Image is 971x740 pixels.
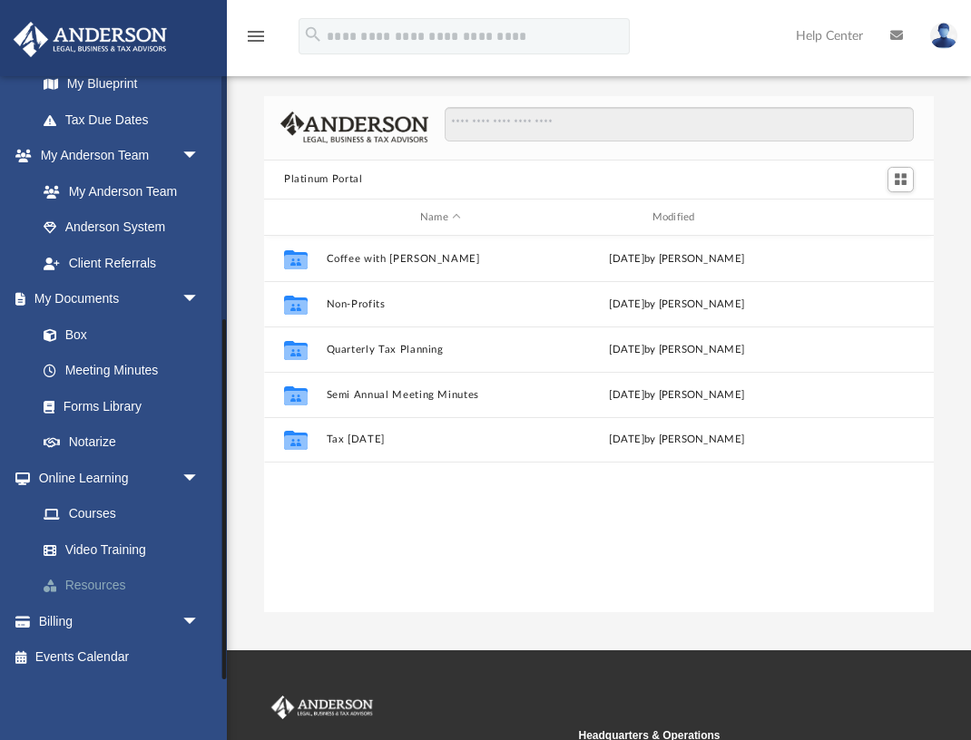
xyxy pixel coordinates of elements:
[799,209,926,226] div: id
[888,167,915,192] button: Switch to Grid View
[13,603,227,639] a: Billingarrow_drop_down
[245,34,267,47] a: menu
[327,298,555,310] button: Non-Profits
[327,389,555,401] button: Semi Annual Meeting Minutes
[181,281,218,318] span: arrow_drop_down
[272,209,318,226] div: id
[245,25,267,47] i: menu
[25,388,209,424] a: Forms Library
[327,434,555,446] button: Tax [DATE]
[25,496,227,532] a: Courses
[13,138,218,174] a: My Anderson Teamarrow_drop_down
[264,236,934,612] div: grid
[25,353,218,389] a: Meeting Minutes
[25,245,218,281] a: Client Referrals
[303,24,323,44] i: search
[563,433,791,449] div: [DATE] by [PERSON_NAME]
[8,22,172,57] img: Anderson Advisors Platinum Portal
[25,66,218,102] a: My Blueprint
[181,460,218,497] span: arrow_drop_down
[13,281,218,317] a: My Documentsarrow_drop_down
[563,251,791,268] div: [DATE] by [PERSON_NAME]
[327,344,555,355] button: Quarterly Tax Planning
[563,342,791,358] div: [DATE] by [PERSON_NAME]
[327,253,555,265] button: Coffee with [PERSON_NAME]
[25,424,218,461] a: Notarize
[563,387,791,404] div: [DATE] by [PERSON_NAME]
[181,603,218,640] span: arrow_drop_down
[445,107,914,141] input: Search files and folders
[13,460,227,496] a: Online Learningarrow_drop_down
[284,171,363,188] button: Platinum Portal
[25,531,218,568] a: Video Training
[930,23,957,49] img: User Pic
[268,696,377,719] img: Anderson Advisors Platinum Portal
[25,316,209,353] a: Box
[563,297,791,313] div: [DATE] by [PERSON_NAME]
[326,209,554,226] div: Name
[25,209,218,246] a: Anderson System
[25,102,227,138] a: Tax Due Dates
[562,209,790,226] div: Modified
[25,173,209,209] a: My Anderson Team
[13,639,227,676] a: Events Calendar
[25,568,227,604] a: Resources
[181,138,218,175] span: arrow_drop_down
